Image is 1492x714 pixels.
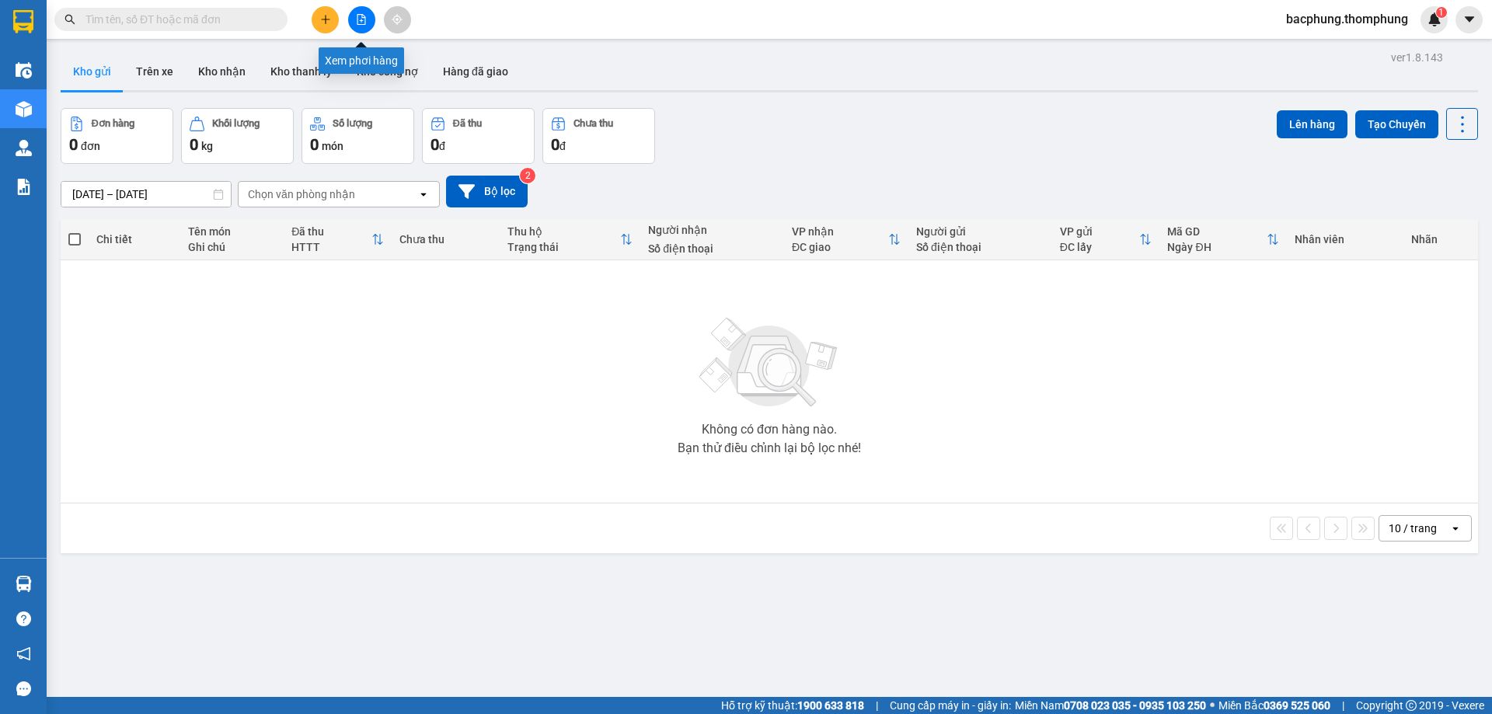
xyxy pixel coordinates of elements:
[792,225,888,238] div: VP nhận
[96,233,172,246] div: Chi tiết
[69,135,78,154] span: 0
[258,53,344,90] button: Kho thanh lý
[13,10,33,33] img: logo-vxr
[1462,12,1476,26] span: caret-down
[648,224,776,236] div: Người nhận
[559,140,566,152] span: đ
[573,118,613,129] div: Chưa thu
[284,219,392,260] th: Toggle SortBy
[348,6,375,33] button: file-add
[1389,521,1437,536] div: 10 / trang
[520,168,535,183] sup: 2
[792,241,888,253] div: ĐC giao
[890,697,1011,714] span: Cung cấp máy in - giấy in:
[188,241,276,253] div: Ghi chú
[16,140,32,156] img: warehouse-icon
[16,179,32,195] img: solution-icon
[1064,699,1206,712] strong: 0708 023 035 - 0935 103 250
[61,182,231,207] input: Select a date range.
[1218,697,1330,714] span: Miền Bắc
[453,118,482,129] div: Đã thu
[1295,233,1395,246] div: Nhân viên
[190,135,198,154] span: 0
[417,188,430,200] svg: open
[551,135,559,154] span: 0
[1449,522,1462,535] svg: open
[186,53,258,90] button: Kho nhận
[876,697,878,714] span: |
[181,108,294,164] button: Khối lượng0kg
[446,176,528,207] button: Bộ lọc
[1438,7,1444,18] span: 1
[678,442,861,455] div: Bạn thử điều chỉnh lại bộ lọc nhé!
[1060,225,1140,238] div: VP gửi
[312,6,339,33] button: plus
[92,118,134,129] div: Đơn hàng
[188,225,276,238] div: Tên món
[648,242,776,255] div: Số điện thoại
[431,135,439,154] span: 0
[916,225,1044,238] div: Người gửi
[1159,219,1287,260] th: Toggle SortBy
[322,140,343,152] span: món
[85,11,269,28] input: Tìm tên, số ĐT hoặc mã đơn
[692,308,847,417] img: svg+xml;base64,PHN2ZyBjbGFzcz0ibGlzdC1wbHVnX19zdmciIHhtbG5zPSJodHRwOi8vd3d3LnczLm9yZy8yMDAwL3N2Zy...
[16,62,32,78] img: warehouse-icon
[1210,702,1215,709] span: ⚪️
[1406,700,1417,711] span: copyright
[1355,110,1438,138] button: Tạo Chuyến
[1428,12,1441,26] img: icon-new-feature
[248,186,355,202] div: Chọn văn phòng nhận
[333,118,372,129] div: Số lượng
[431,53,521,90] button: Hàng đã giao
[212,118,260,129] div: Khối lượng
[1436,7,1447,18] sup: 1
[702,423,837,436] div: Không có đơn hàng nào.
[1277,110,1347,138] button: Lên hàng
[399,233,492,246] div: Chưa thu
[542,108,655,164] button: Chưa thu0đ
[291,241,371,253] div: HTTT
[320,14,331,25] span: plus
[797,699,864,712] strong: 1900 633 818
[356,14,367,25] span: file-add
[1264,699,1330,712] strong: 0369 525 060
[500,219,640,260] th: Toggle SortBy
[291,225,371,238] div: Đã thu
[81,140,100,152] span: đơn
[916,241,1044,253] div: Số điện thoại
[302,108,414,164] button: Số lượng0món
[319,47,404,74] div: Xem phơi hàng
[721,697,864,714] span: Hỗ trợ kỹ thuật:
[507,241,620,253] div: Trạng thái
[64,14,75,25] span: search
[422,108,535,164] button: Đã thu0đ
[1455,6,1483,33] button: caret-down
[16,101,32,117] img: warehouse-icon
[1274,9,1421,29] span: bacphung.thomphung
[201,140,213,152] span: kg
[507,225,620,238] div: Thu hộ
[1052,219,1160,260] th: Toggle SortBy
[1015,697,1206,714] span: Miền Nam
[61,53,124,90] button: Kho gửi
[1391,49,1443,66] div: ver 1.8.143
[61,108,173,164] button: Đơn hàng0đơn
[1167,225,1267,238] div: Mã GD
[384,6,411,33] button: aim
[1060,241,1140,253] div: ĐC lấy
[124,53,186,90] button: Trên xe
[16,576,32,592] img: warehouse-icon
[1167,241,1267,253] div: Ngày ĐH
[439,140,445,152] span: đ
[310,135,319,154] span: 0
[1411,233,1470,246] div: Nhãn
[1342,697,1344,714] span: |
[392,14,403,25] span: aim
[784,219,908,260] th: Toggle SortBy
[16,646,31,661] span: notification
[16,611,31,626] span: question-circle
[16,681,31,696] span: message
